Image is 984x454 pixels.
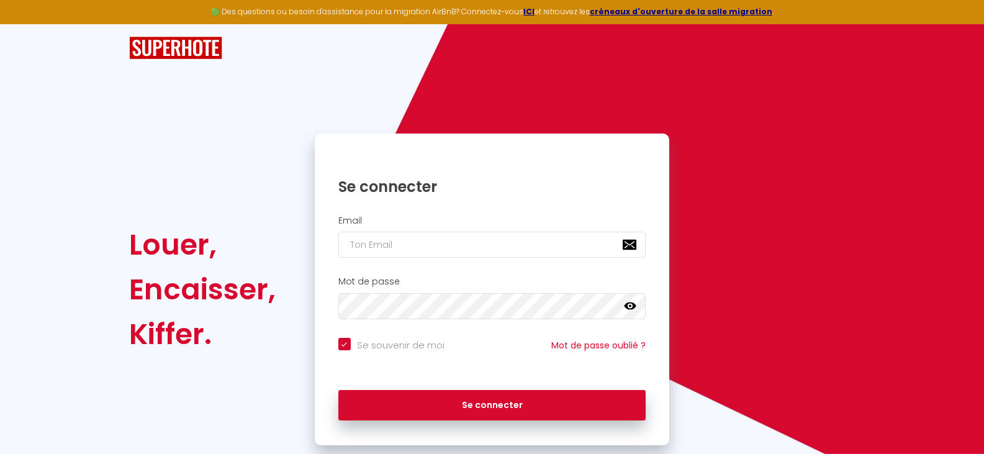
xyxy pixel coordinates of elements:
[338,232,646,258] input: Ton Email
[129,312,276,356] div: Kiffer.
[338,390,646,421] button: Se connecter
[129,267,276,312] div: Encaisser,
[590,6,772,17] a: créneaux d'ouverture de la salle migration
[10,5,47,42] button: Ouvrir le widget de chat LiveChat
[338,276,646,287] h2: Mot de passe
[338,216,646,226] h2: Email
[129,37,222,60] img: SuperHote logo
[551,339,646,352] a: Mot de passe oublié ?
[129,222,276,267] div: Louer,
[523,6,535,17] a: ICI
[338,177,646,196] h1: Se connecter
